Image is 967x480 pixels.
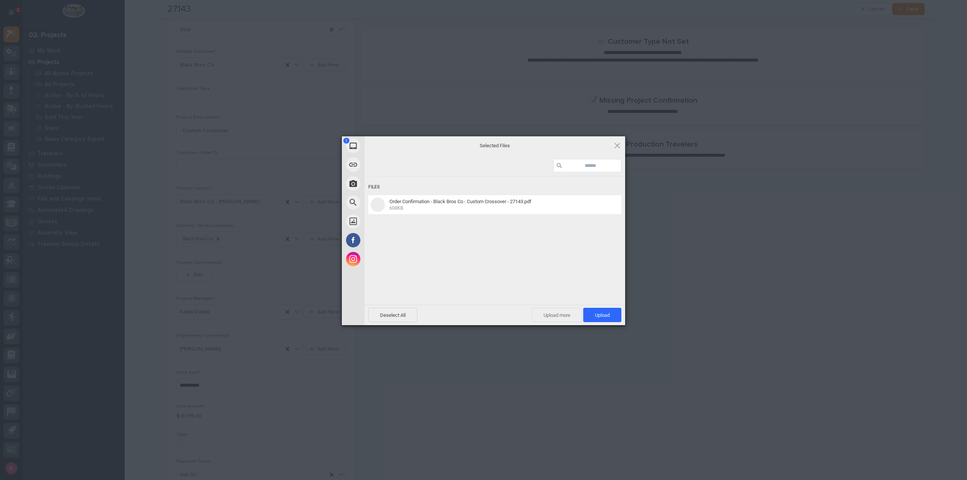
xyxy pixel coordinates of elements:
div: Facebook [342,231,433,250]
div: Files [368,180,621,194]
span: Order Confirmation - Black Bros Co - Custom Crossover - 27143.pdf [389,199,531,204]
div: Web Search [342,193,433,212]
span: Click here or hit ESC to close picker [613,141,621,150]
span: Upload more [532,308,582,322]
div: Take Photo [342,174,433,193]
span: Order Confirmation - Black Bros Co - Custom Crossover - 27143.pdf [387,199,612,211]
span: 1 [343,138,349,144]
span: Deselect All [368,308,417,322]
div: My Device [342,136,433,155]
div: Unsplash [342,212,433,231]
div: Instagram [342,250,433,269]
span: Selected Files [419,142,570,149]
div: Link (URL) [342,155,433,174]
span: Upload [595,312,610,318]
span: 608KB [389,205,403,211]
span: Upload [583,308,621,322]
